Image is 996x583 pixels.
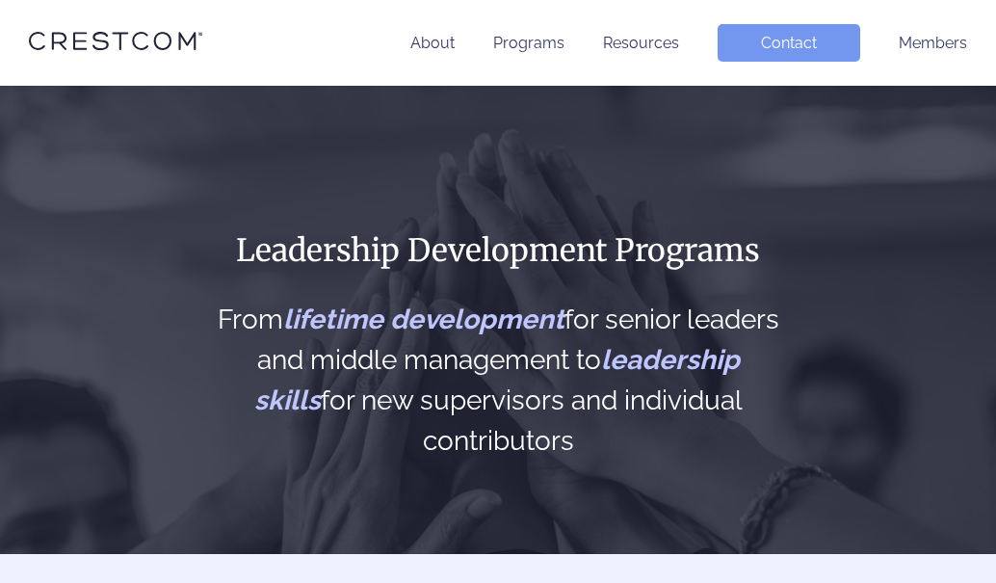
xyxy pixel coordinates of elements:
[254,344,740,416] span: leadership skills
[493,34,564,52] a: Programs
[283,304,564,335] span: lifetime development
[211,230,786,271] h1: Leadership Development Programs
[211,300,786,462] h2: From for senior leaders and middle management to for new supervisors and individual contributors
[410,34,455,52] a: About
[603,34,679,52] a: Resources
[718,24,860,62] a: Contact
[899,34,967,52] a: Members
